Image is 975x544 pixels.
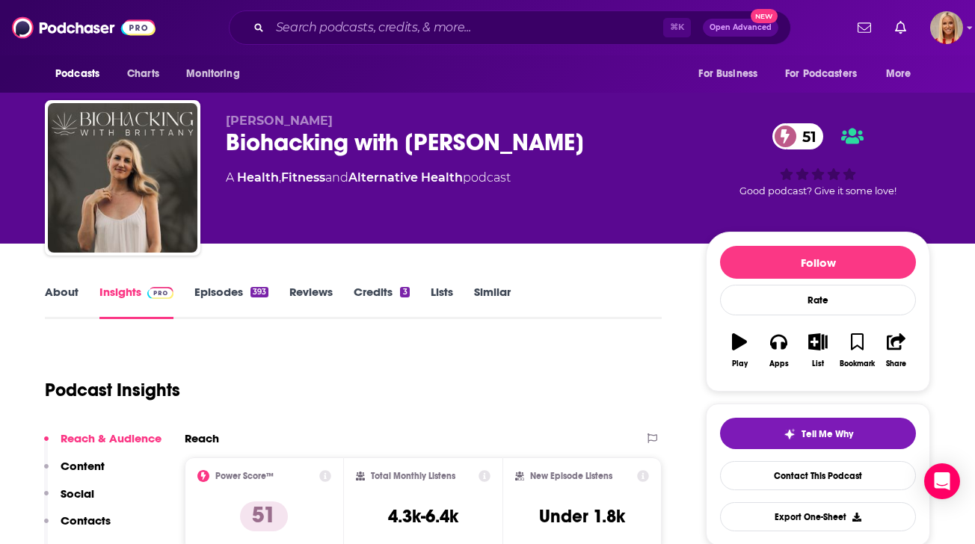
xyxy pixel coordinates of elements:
button: tell me why sparkleTell Me Why [720,418,916,449]
button: Bookmark [837,324,876,377]
span: , [279,170,281,185]
a: Fitness [281,170,325,185]
button: Social [44,486,94,514]
span: Monitoring [186,64,239,84]
div: Share [886,359,906,368]
p: Social [61,486,94,501]
h1: Podcast Insights [45,379,180,401]
button: List [799,324,837,377]
button: Contacts [44,513,111,541]
button: Content [44,459,105,486]
h2: Reach [185,431,219,445]
p: 51 [240,501,288,531]
img: Podchaser - Follow, Share and Rate Podcasts [12,13,156,42]
div: Bookmark [840,359,875,368]
img: tell me why sparkle [784,428,796,440]
div: Play [732,359,748,368]
a: About [45,285,79,319]
span: For Business [698,64,757,84]
a: Contact This Podcast [720,461,916,490]
h2: New Episode Listens [530,471,612,481]
a: Health [237,170,279,185]
a: Lists [431,285,453,319]
a: Show notifications dropdown [852,15,877,40]
span: Open Advanced [710,24,772,31]
div: Open Intercom Messenger [924,463,960,499]
a: Similar [474,285,511,319]
p: Reach & Audience [61,431,162,445]
button: Play [720,324,759,377]
h3: 4.3k-6.4k [388,505,458,528]
button: Export One-Sheet [720,502,916,531]
button: Follow [720,246,916,279]
div: A podcast [226,169,511,187]
div: 3 [400,287,409,297]
div: 51Good podcast? Give it some love! [706,114,930,206]
a: InsightsPodchaser Pro [99,285,173,319]
button: open menu [176,60,259,88]
input: Search podcasts, credits, & more... [270,16,663,40]
h3: Under 1.8k [539,505,625,528]
div: 393 [250,287,268,297]
h2: Power Score™ [215,471,274,481]
button: Apps [759,324,798,377]
p: Content [61,459,105,473]
a: Show notifications dropdown [889,15,912,40]
span: Podcasts [55,64,99,84]
span: Logged in as KymberleeBolden [930,11,963,44]
div: List [812,359,824,368]
a: Episodes393 [194,285,268,319]
button: Reach & Audience [44,431,162,459]
button: open menu [688,60,776,88]
span: ⌘ K [663,18,691,37]
a: Charts [117,60,168,88]
p: Contacts [61,513,111,528]
button: Open AdvancedNew [703,19,778,37]
button: Show profile menu [930,11,963,44]
a: Credits3 [354,285,409,319]
span: New [751,9,778,23]
span: 51 [787,123,824,149]
span: Charts [127,64,159,84]
h2: Total Monthly Listens [371,471,455,481]
img: Biohacking with Brittany [48,103,197,253]
div: Rate [720,285,916,315]
img: Podchaser Pro [147,287,173,299]
span: [PERSON_NAME] [226,114,333,128]
span: More [886,64,911,84]
button: Share [877,324,916,377]
button: open menu [876,60,930,88]
img: User Profile [930,11,963,44]
span: Tell Me Why [802,428,853,440]
button: open menu [775,60,879,88]
span: and [325,170,348,185]
a: Reviews [289,285,333,319]
button: open menu [45,60,119,88]
div: Search podcasts, credits, & more... [229,10,791,45]
a: 51 [772,123,824,149]
a: Alternative Health [348,170,463,185]
span: For Podcasters [785,64,857,84]
div: Apps [769,359,789,368]
span: Good podcast? Give it some love! [739,185,896,197]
